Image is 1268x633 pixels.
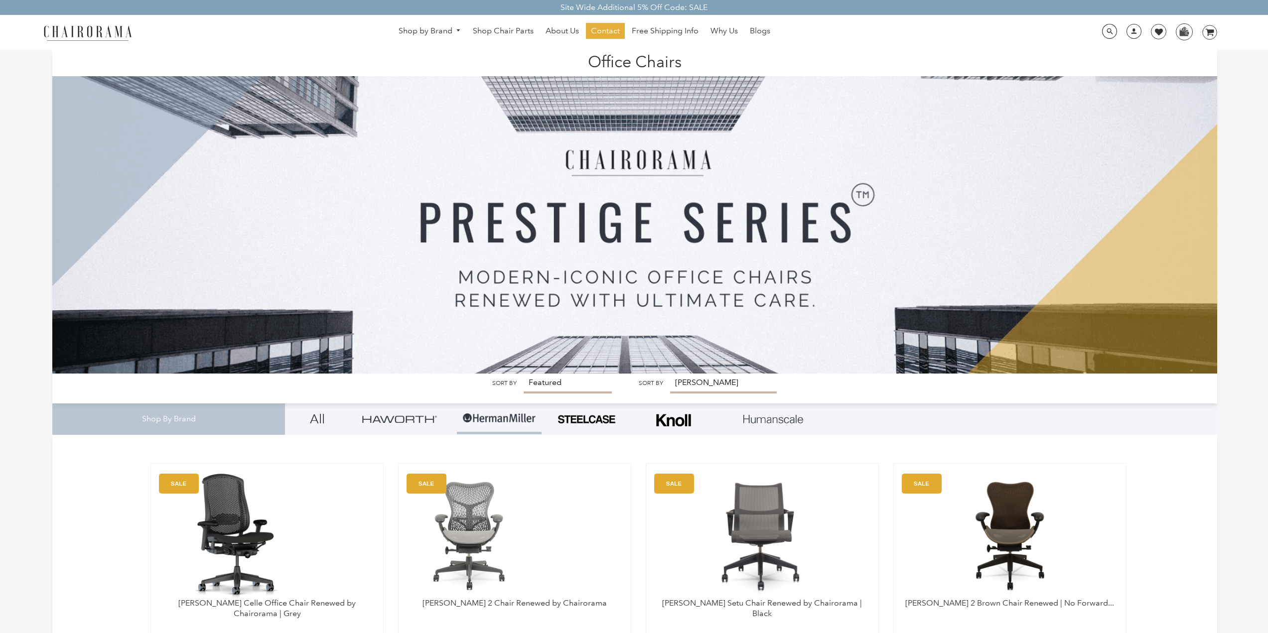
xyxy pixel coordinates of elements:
[743,415,803,424] img: Layer_1_1.png
[586,23,625,39] a: Contact
[666,481,682,487] text: SALE
[914,481,929,487] text: SALE
[492,380,517,387] label: Sort by
[632,26,699,36] span: Free Shipping Info
[905,598,1114,608] a: [PERSON_NAME] 2 Brown Chair Renewed | No Forward...
[362,415,437,423] img: Group_4be16a4b-c81a-4a6e-a540-764d0a8faf6e.png
[419,481,434,487] text: SALE
[180,23,989,41] nav: DesktopNavigation
[639,380,663,387] label: Sort by
[171,481,186,487] text: SALE
[1176,24,1192,39] img: WhatsApp_Image_2024-07-12_at_16.23.01.webp
[462,403,537,433] img: Group-1.png
[423,598,607,608] a: [PERSON_NAME] 2 Chair Renewed by Chairorama
[52,50,1217,374] img: Office Chairs
[662,598,862,618] a: [PERSON_NAME] Setu Chair Renewed by Chairorama | Black
[161,474,312,598] img: Herman Miller Celle Office Chair Renewed by Chairorama | Grey - chairorama
[656,474,868,598] img: Herman Miller Setu Chair Renewed by Chairorama | Black - chairorama
[541,23,584,39] a: About Us
[409,474,621,598] a: Herman Miller Mirra 2 Chair Renewed by Chairorama - chairorama Herman Miller Mirra 2 Chair Renewe...
[904,474,1116,598] img: Herman Miller Mirra 2 Brown Chair Renewed | No Forward Tilt | - chairorama
[656,474,868,598] a: Herman Miller Setu Chair Renewed by Chairorama | Black - chairorama Herman Miller Setu Chair Rene...
[750,26,770,36] span: Blogs
[654,407,694,433] img: Frame_4.png
[627,23,704,39] a: Free Shipping Info
[409,474,533,598] img: Herman Miller Mirra 2 Chair Renewed by Chairorama - chairorama
[710,26,738,36] span: Why Us
[38,24,138,41] img: chairorama
[394,23,466,39] a: Shop by Brand
[52,403,285,435] div: Shop By Brand
[546,26,579,36] span: About Us
[473,26,534,36] span: Shop Chair Parts
[161,474,373,598] a: Herman Miller Celle Office Chair Renewed by Chairorama | Grey - chairorama Herman Miller Celle Of...
[904,474,1116,598] a: Herman Miller Mirra 2 Brown Chair Renewed | No Forward Tilt | - chairorama Herman Miller Mirra 2 ...
[591,26,620,36] span: Contact
[705,23,743,39] a: Why Us
[745,23,775,39] a: Blogs
[62,50,1207,71] h1: Office Chairs
[178,598,356,618] a: [PERSON_NAME] Celle Office Chair Renewed by Chairorama | Grey
[292,403,342,434] a: All
[468,23,539,39] a: Shop Chair Parts
[557,414,616,425] img: PHOTO-2024-07-09-00-53-10-removebg-preview.png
